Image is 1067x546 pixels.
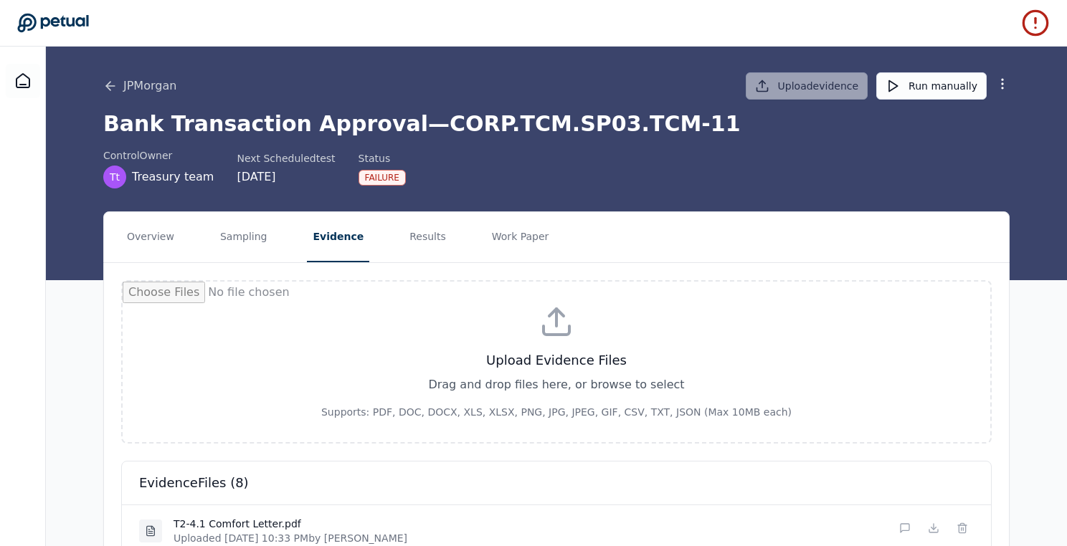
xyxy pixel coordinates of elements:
h3: evidence Files ( 8 ) [139,473,974,493]
div: control Owner [103,148,214,163]
a: Dashboard [6,64,40,98]
button: Add/Edit Description [893,517,916,540]
span: Treasury team [132,168,214,186]
div: Failure [359,170,406,186]
div: Status [359,151,406,166]
div: Next Scheduled test [237,151,335,166]
h1: Bank Transaction Approval — CORP.TCM.SP03.TCM-11 [103,111,1010,137]
button: Delete File [951,517,974,540]
button: Sampling [214,212,273,262]
span: Tt [110,170,120,184]
button: Run manually [876,72,987,100]
button: Work Paper [486,212,555,262]
button: Overview [121,212,180,262]
h4: T2-4.1 Comfort Letter.pdf [174,517,407,531]
button: Results [404,212,452,262]
button: Download File [922,517,945,540]
div: [DATE] [237,168,335,186]
nav: Tabs [104,212,1009,262]
button: Evidence [307,212,369,262]
button: JPMorgan [103,77,176,95]
p: Uploaded [DATE] 10:33 PM by [PERSON_NAME] [174,531,407,545]
button: Uploadevidence [746,72,868,100]
a: Go to Dashboard [17,13,89,33]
